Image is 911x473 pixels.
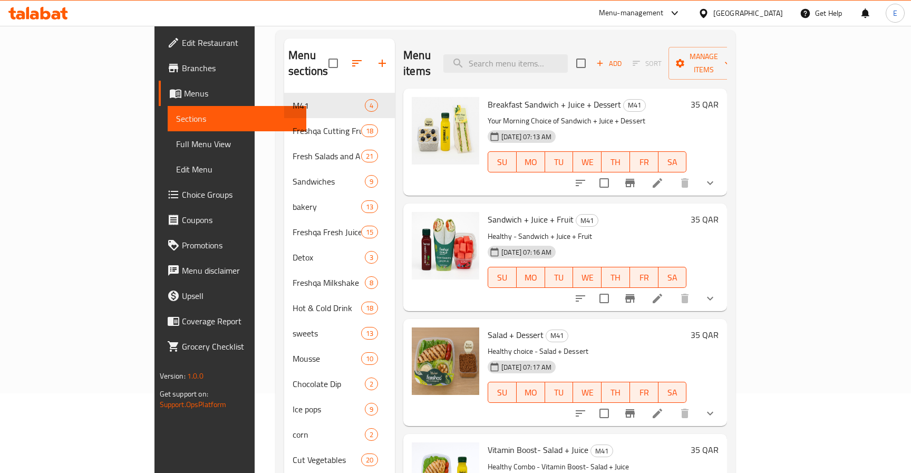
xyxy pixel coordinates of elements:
button: delete [672,401,697,426]
div: items [365,378,378,390]
img: Sandwich + Juice + Fruit [412,212,479,279]
button: SU [488,151,517,172]
span: 15 [362,227,377,237]
a: Edit menu item [651,292,664,305]
span: Freshqa Fresh Juices [293,226,361,238]
h6: 35 QAR [691,97,719,112]
div: items [361,352,378,365]
span: 21 [362,151,377,161]
span: Sandwiches [293,175,365,188]
div: M41 [293,99,365,112]
div: corn [293,428,365,441]
span: Full Menu View [176,138,298,150]
button: sort-choices [568,286,593,311]
span: Coverage Report [182,315,298,327]
span: 1.0.0 [187,369,203,383]
span: 20 [362,455,377,465]
div: Menu-management [599,7,664,20]
div: Mousse10 [284,346,395,371]
span: Menu disclaimer [182,264,298,277]
a: Edit menu item [651,177,664,189]
button: Branch-specific-item [617,170,643,196]
span: Freshqa Milkshake [293,276,365,289]
span: Sort sections [344,51,370,76]
span: Select all sections [322,52,344,74]
span: 9 [365,177,377,187]
span: FR [634,385,654,400]
span: Select to update [593,287,615,310]
span: sweets [293,327,361,340]
span: TU [549,155,569,170]
div: Freshqa Fresh Juices15 [284,219,395,245]
button: delete [672,286,697,311]
span: MO [521,385,541,400]
p: Healthy - Sandwich + Juice + Fruit [488,230,686,243]
span: Fresh Salads and Appetizers [293,150,361,162]
div: M41 [623,99,646,112]
span: 2 [365,379,377,389]
span: M41 [546,330,568,342]
button: TU [545,151,574,172]
span: Sections [176,112,298,125]
span: Get support on: [160,387,208,401]
span: Add item [592,55,626,72]
span: FR [634,270,654,285]
span: Freshqa Cutting Fruits [293,124,361,137]
div: items [365,276,378,289]
a: Sections [168,106,307,131]
a: Upsell [159,283,307,308]
span: M41 [576,215,598,227]
span: M41 [591,445,613,457]
a: Coverage Report [159,308,307,334]
span: 3 [365,253,377,263]
a: Promotions [159,233,307,258]
svg: Show Choices [704,177,716,189]
div: bakery [293,200,361,213]
button: sort-choices [568,401,593,426]
button: FR [630,267,658,288]
div: Cut Vegetables20 [284,447,395,472]
span: [DATE] 07:16 AM [497,247,556,257]
span: 9 [365,404,377,414]
div: M414 [284,93,395,118]
span: Select section [570,52,592,74]
a: Full Menu View [168,131,307,157]
span: Hot & Cold Drink [293,302,361,314]
span: Version: [160,369,186,383]
button: Manage items [668,47,739,80]
span: Ice pops [293,403,365,416]
div: items [365,403,378,416]
button: WE [573,382,602,403]
span: Promotions [182,239,298,252]
span: Choice Groups [182,188,298,201]
button: FR [630,151,658,172]
span: MO [521,155,541,170]
div: corn2 [284,422,395,447]
div: items [361,200,378,213]
span: Upsell [182,289,298,302]
span: 18 [362,303,377,313]
div: Chocolate Dip2 [284,371,395,397]
div: bakery13 [284,194,395,219]
button: Add [592,55,626,72]
span: SA [663,385,683,400]
span: Select to update [593,402,615,424]
span: Breakfast Sandwich + Juice + Dessert [488,96,621,112]
span: Chocolate Dip [293,378,365,390]
div: items [361,453,378,466]
div: Mousse [293,352,361,365]
button: WE [573,267,602,288]
button: TH [602,382,630,403]
h2: Menu items [403,47,431,79]
a: Edit Menu [168,157,307,182]
div: Fresh Salads and Appetizers21 [284,143,395,169]
button: Branch-specific-item [617,286,643,311]
input: search [443,54,568,73]
span: 4 [365,101,377,111]
span: Sandwich + Juice + Fruit [488,211,574,227]
div: items [365,175,378,188]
